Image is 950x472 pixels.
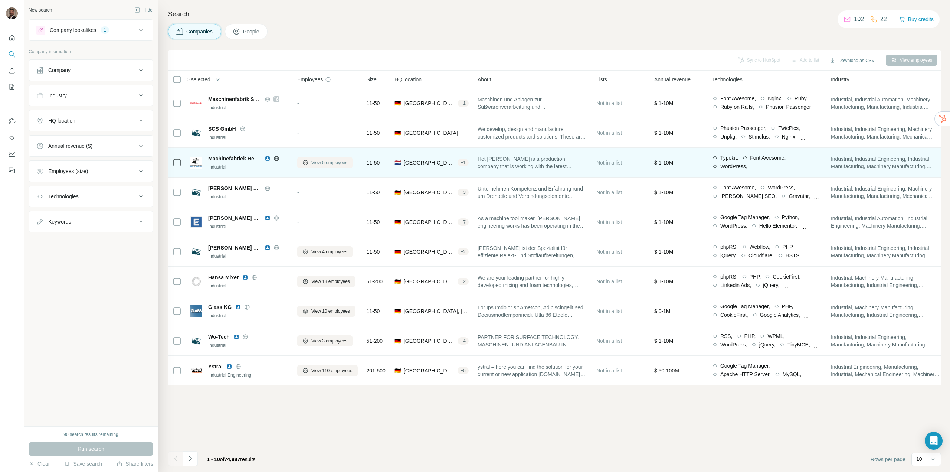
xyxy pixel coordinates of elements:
[782,303,793,310] span: PHP,
[720,243,738,251] span: phpRS,
[394,367,401,374] span: 🇩🇪
[367,307,380,315] span: 11-50
[208,104,288,111] div: Industrial
[6,31,18,45] button: Quick start
[831,333,941,348] span: Industrial, Industrial Engineering, Manufacturing, Machinery Manufacturing, Mechanical Engineerin...
[50,26,96,34] div: Company lookalikes
[720,273,738,280] span: phpRS,
[750,154,786,162] span: Font Awesome,
[29,61,153,79] button: Company
[311,159,347,166] span: View 5 employees
[29,213,153,231] button: Keywords
[63,431,118,438] div: 90 search results remaining
[297,130,299,136] span: -
[297,189,299,195] span: -
[29,162,153,180] button: Employees (size)
[311,248,347,255] span: View 4 employees
[789,192,810,200] span: Gravatar,
[394,129,401,137] span: 🇩🇪
[297,306,355,317] button: View 10 employees
[478,215,587,230] span: As a machine tool maker, [PERSON_NAME] engineering works has been operating in the market for mor...
[478,76,491,83] span: About
[29,7,52,13] div: New search
[6,164,18,177] button: Feedback
[404,337,455,345] span: [GEOGRAPHIC_DATA], [GEOGRAPHIC_DATA]|[GEOGRAPHIC_DATA]|[GEOGRAPHIC_DATA]
[654,338,673,344] span: $ 1-10M
[190,335,202,347] img: Logo of Wo-Tech
[654,189,673,195] span: $ 1-10M
[394,189,401,196] span: 🇩🇪
[720,252,737,259] span: jQuery,
[458,338,469,344] div: + 4
[129,4,158,16] button: Hide
[750,243,771,251] span: Webflow,
[168,9,941,19] h4: Search
[782,214,799,221] span: Python,
[404,218,455,226] span: [GEOGRAPHIC_DATA], [GEOGRAPHIC_DATA]|[GEOGRAPHIC_DATA]|[GEOGRAPHIC_DATA], [GEOGRAPHIC_DATA]
[720,163,747,170] span: WordPress,
[208,274,239,281] span: Hansa Mixer
[208,193,288,200] div: Industrial
[394,218,401,226] span: 🇩🇪
[824,55,879,66] button: Download as CSV
[654,249,673,255] span: $ 1-10M
[208,156,301,162] span: Machinefabriek Het [PERSON_NAME]
[596,100,622,106] span: Not in a list
[748,252,774,259] span: Cloudflare,
[367,278,383,285] span: 51-200
[29,188,153,205] button: Technologies
[297,157,353,168] button: View 5 employees
[394,248,401,255] span: 🇩🇪
[759,163,816,170] span: [PERSON_NAME] SEO,
[478,155,587,170] span: Het [PERSON_NAME] is a production company that is working with the latest equipment, where innova...
[208,372,288,378] div: Industrial Engineering
[880,15,887,24] p: 22
[720,311,748,319] span: CookieFirst,
[265,156,271,162] img: LinkedIn logo
[783,371,802,378] span: MySQL,
[183,451,198,466] button: Navigate to next page
[831,96,941,111] span: Industrial, Industrial Automation, Machinery Manufacturing, Manufacturing, Industrial Engineering...
[208,333,230,341] span: Wo-Tech
[48,66,71,74] div: Company
[297,76,323,83] span: Employees
[720,154,738,162] span: Typekit,
[29,87,153,104] button: Industry
[233,334,239,340] img: LinkedIn logo
[596,189,622,195] span: Not in a list
[478,126,587,140] span: We develop, design and manufacture customized products and solutions. These are used worldwide. W...
[190,365,202,377] img: Logo of Ystral
[6,115,18,128] button: Use Surfe on LinkedIn
[187,76,210,83] span: 0 selected
[720,192,777,200] span: [PERSON_NAME] SEO,
[596,76,607,83] span: Lists
[654,130,673,136] span: $ 1-10M
[101,27,109,33] div: 1
[394,337,401,345] span: 🇩🇪
[48,218,71,225] div: Keywords
[207,456,256,462] span: results
[791,281,815,289] span: Bootstrap,
[720,341,747,348] span: WordPress,
[720,124,767,132] span: Phusion Passenger,
[48,92,67,99] div: Industry
[311,308,350,315] span: View 10 employees
[6,64,18,77] button: Enrich CSV
[226,364,232,370] img: LinkedIn logo
[720,222,747,230] span: WordPress,
[367,100,380,107] span: 11-50
[207,456,220,462] span: 1 - 10
[48,193,79,200] div: Technologies
[64,460,102,468] button: Save search
[720,281,751,289] span: Linkedin Ads,
[29,460,50,468] button: Clear
[748,133,770,140] span: Stimulus,
[720,362,770,370] span: Google Tag Manager,
[925,432,943,450] div: Open Intercom Messenger
[654,279,673,284] span: $ 1-10M
[48,142,92,150] div: Annual revenue ($)
[208,342,288,349] div: Industrial
[720,371,771,378] span: Apache HTTP Server,
[596,160,622,166] span: Not in a list
[831,304,941,319] span: Industrial, Machinery Manufacturing, Manufacturing, Industrial Engineering, Industrial Automation...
